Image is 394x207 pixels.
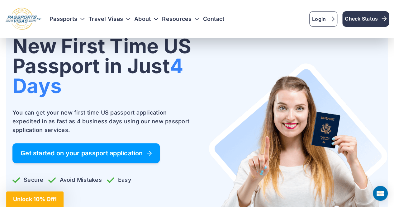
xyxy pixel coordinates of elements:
h3: Passports [50,16,85,22]
p: Secure [12,176,43,184]
a: Login [309,11,337,27]
span: Unlock 10% Off! [13,196,57,202]
span: Login [312,15,335,23]
span: 4 Days [12,54,183,98]
div: Unlock 10% Off! [6,191,64,207]
div: Open Intercom Messenger [373,186,388,201]
a: Check Status [342,11,389,27]
h1: New First Time US Passport in Just [12,36,192,96]
a: Contact [203,16,224,22]
a: About [134,16,151,22]
p: Easy [107,176,131,184]
h3: Travel Visas [88,16,131,22]
span: Get started on your passport application [21,150,152,156]
p: You can get your new first time US passport application expedited in as fast as 4 business days u... [12,108,192,134]
p: Avoid Mistakes [48,176,102,184]
a: Get started on your passport application [12,143,160,163]
h3: Resources [162,16,199,22]
span: Check Status [345,15,387,22]
img: Logo [5,7,42,31]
